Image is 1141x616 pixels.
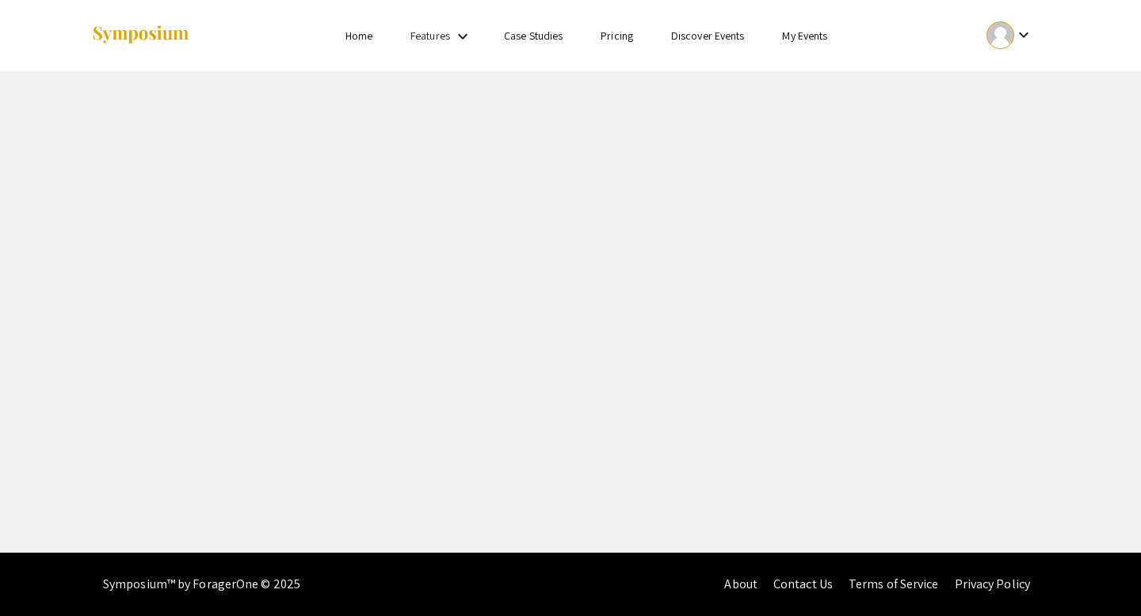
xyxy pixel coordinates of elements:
[103,553,300,616] div: Symposium™ by ForagerOne © 2025
[91,25,190,46] img: Symposium by ForagerOne
[410,29,450,43] a: Features
[849,576,939,592] a: Terms of Service
[1014,25,1033,44] mat-icon: Expand account dropdown
[782,29,827,43] a: My Events
[601,29,633,43] a: Pricing
[345,29,372,43] a: Home
[453,27,472,46] mat-icon: Expand Features list
[955,576,1030,592] a: Privacy Policy
[970,17,1050,53] button: Expand account dropdown
[724,576,757,592] a: About
[504,29,563,43] a: Case Studies
[773,576,833,592] a: Contact Us
[671,29,745,43] a: Discover Events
